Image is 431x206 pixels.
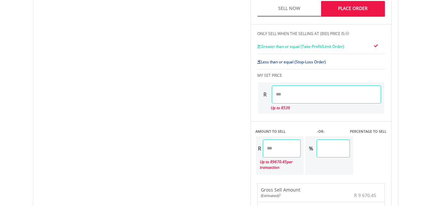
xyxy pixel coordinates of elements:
span: 539 [283,105,290,111]
div: R [258,85,272,103]
span: Less than or equal (Stop-Loss Order) [261,59,326,65]
h6: MY SET PRICE [257,73,385,78]
span: 9670.45 [272,159,287,165]
label: PERCENTAGE TO SELL [350,129,386,134]
label: -OR- [317,129,325,134]
h6: ONLY SELL WHEN THE SELLING AT (BID) PRICE IS: [257,31,385,37]
div: Gross Sell Amount [261,187,300,198]
div: (Estimated) [261,193,300,198]
div: % [305,139,317,157]
a: Place Order [321,1,385,17]
label: AMOUNT TO SELL [255,129,286,134]
div: R [256,139,263,157]
a: Sell Now [257,1,321,17]
span: Greater than or equal (Take-Profit/Limit Order) [261,44,344,49]
div: Up to R [271,103,381,111]
span: R 9 670.45 [354,192,376,198]
sup: 3 [279,193,281,196]
div: Up to R per transaction [256,157,301,172]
